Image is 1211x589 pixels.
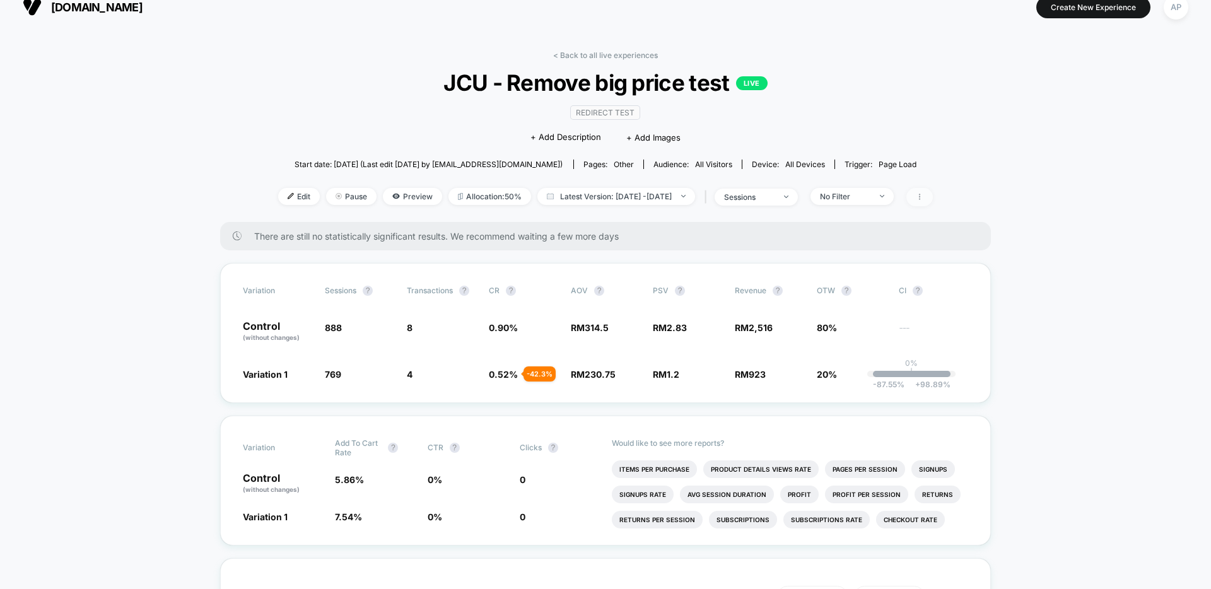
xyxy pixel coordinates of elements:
[325,369,341,380] span: 769
[571,322,609,333] span: RM
[336,193,342,199] img: end
[243,438,312,457] span: Variation
[680,486,774,503] li: Avg Session Duration
[724,192,775,202] div: sessions
[524,366,556,382] div: - 42.3 %
[749,322,773,333] span: 2,516
[363,286,373,296] button: ?
[311,69,900,96] span: JCU - Remove big price test
[785,160,825,169] span: all devices
[695,160,732,169] span: All Visitors
[571,286,588,295] span: AOV
[735,322,773,333] span: RM
[817,322,837,333] span: 80%
[51,1,143,14] span: [DOMAIN_NAME]
[876,511,945,528] li: Checkout Rate
[784,195,788,198] img: end
[243,369,288,380] span: Variation 1
[742,160,834,169] span: Device:
[749,369,766,380] span: 923
[571,369,616,380] span: RM
[667,369,679,380] span: 1.2
[915,380,920,389] span: +
[428,474,442,485] span: 0 %
[583,160,634,169] div: Pages:
[913,286,923,296] button: ?
[520,511,525,522] span: 0
[736,76,768,90] p: LIVE
[243,473,322,494] p: Control
[428,443,443,452] span: CTR
[667,322,687,333] span: 2.83
[681,195,686,197] img: end
[873,380,904,389] span: -87.55 %
[709,511,777,528] li: Subscriptions
[450,443,460,453] button: ?
[820,192,870,201] div: No Filter
[295,160,563,169] span: Start date: [DATE] (Last edit [DATE] by [EMAIL_ADDRESS][DOMAIN_NAME])
[735,286,766,295] span: Revenue
[675,286,685,296] button: ?
[653,160,732,169] div: Audience:
[458,193,463,200] img: rebalance
[548,443,558,453] button: ?
[911,460,955,478] li: Signups
[653,322,687,333] span: RM
[614,160,634,169] span: other
[428,511,442,522] span: 0 %
[899,286,968,296] span: CI
[585,322,609,333] span: 314.5
[407,369,412,380] span: 4
[701,188,715,206] span: |
[506,286,516,296] button: ?
[905,358,918,368] p: 0%
[594,286,604,296] button: ?
[880,195,884,197] img: end
[537,188,695,205] span: Latest Version: [DATE] - [DATE]
[703,460,819,478] li: Product Details Views Rate
[879,160,916,169] span: Page Load
[335,474,364,485] span: 5.86 %
[585,369,616,380] span: 230.75
[489,286,500,295] span: CR
[825,486,908,503] li: Profit Per Session
[817,286,886,296] span: OTW
[335,511,362,522] span: 7.54 %
[909,380,951,389] span: 98.89 %
[735,369,766,380] span: RM
[489,369,518,380] span: 0.52 %
[278,188,320,205] span: Edit
[335,438,382,457] span: Add To Cart Rate
[825,460,905,478] li: Pages Per Session
[612,511,703,528] li: Returns Per Session
[570,105,640,120] span: Redirect Test
[520,443,542,452] span: Clicks
[243,511,288,522] span: Variation 1
[407,286,453,295] span: Transactions
[626,132,681,143] span: + Add Images
[783,511,870,528] li: Subscriptions Rate
[288,193,294,199] img: edit
[653,286,669,295] span: PSV
[553,50,658,60] a: < Back to all live experiences
[845,160,916,169] div: Trigger:
[448,188,531,205] span: Allocation: 50%
[325,322,342,333] span: 888
[915,486,961,503] li: Returns
[325,286,356,295] span: Sessions
[773,286,783,296] button: ?
[612,460,697,478] li: Items Per Purchase
[383,188,442,205] span: Preview
[254,231,966,242] span: There are still no statistically significant results. We recommend waiting a few more days
[243,286,312,296] span: Variation
[612,486,674,503] li: Signups Rate
[326,188,377,205] span: Pause
[530,131,601,144] span: + Add Description
[653,369,679,380] span: RM
[817,369,837,380] span: 20%
[612,438,968,448] p: Would like to see more reports?
[489,322,518,333] span: 0.90 %
[243,334,300,341] span: (without changes)
[780,486,819,503] li: Profit
[243,321,312,342] p: Control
